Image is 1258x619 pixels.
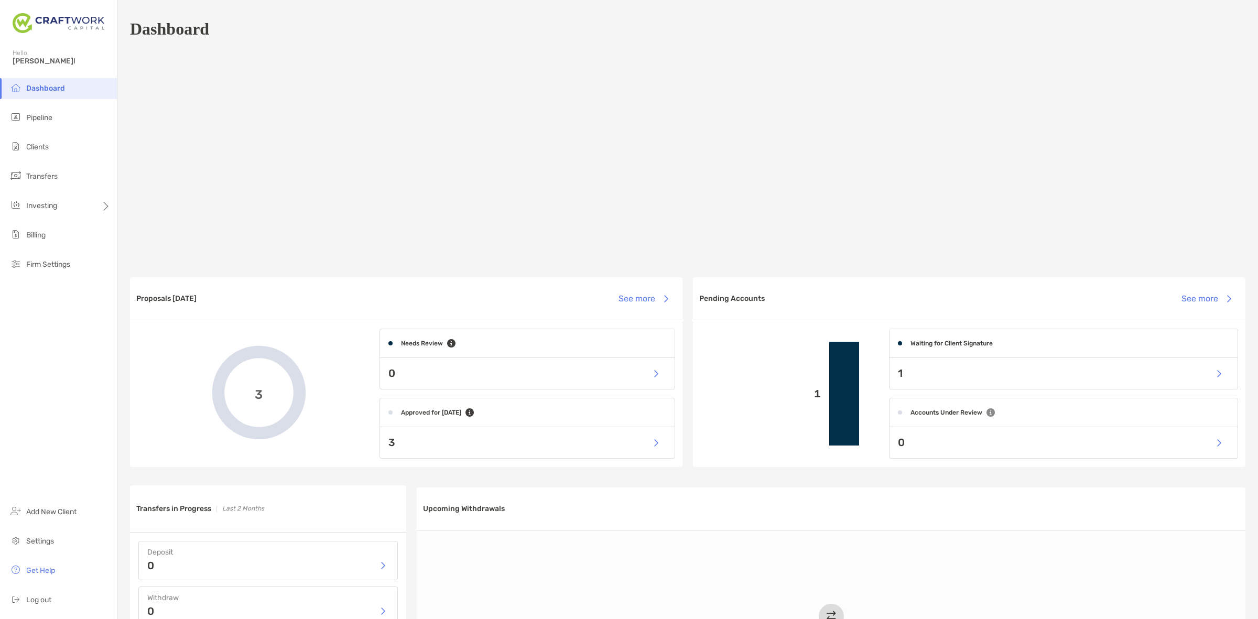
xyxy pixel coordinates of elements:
p: 0 [898,436,905,449]
button: See more [610,287,676,310]
span: Add New Client [26,507,77,516]
img: firm-settings icon [9,257,22,270]
span: Clients [26,143,49,151]
span: Investing [26,201,57,210]
p: 0 [147,606,154,616]
p: 1 [898,367,903,380]
h4: Waiting for Client Signature [910,340,993,347]
h4: Accounts Under Review [910,409,982,416]
p: Last 2 Months [222,502,264,515]
span: Get Help [26,566,55,575]
img: transfers icon [9,169,22,182]
span: Settings [26,537,54,546]
h3: Proposals [DATE] [136,294,197,303]
img: investing icon [9,199,22,211]
h4: Deposit [147,548,389,557]
img: logout icon [9,593,22,605]
h3: Transfers in Progress [136,504,211,513]
h4: Needs Review [401,340,443,347]
span: Log out [26,595,51,604]
span: Dashboard [26,84,65,93]
span: [PERSON_NAME]! [13,57,111,66]
p: 0 [388,367,395,380]
h4: Approved for [DATE] [401,409,461,416]
img: clients icon [9,140,22,153]
button: See more [1173,287,1239,310]
img: settings icon [9,534,22,547]
span: Transfers [26,172,58,181]
img: billing icon [9,228,22,241]
p: 1 [701,387,821,400]
h3: Upcoming Withdrawals [423,504,505,513]
h4: Withdraw [147,593,389,602]
span: 3 [255,385,263,400]
p: 0 [147,560,154,571]
h3: Pending Accounts [699,294,765,303]
h1: Dashboard [130,19,209,39]
span: Billing [26,231,46,240]
img: dashboard icon [9,81,22,94]
img: get-help icon [9,563,22,576]
span: Pipeline [26,113,52,122]
span: Firm Settings [26,260,70,269]
img: pipeline icon [9,111,22,123]
img: add_new_client icon [9,505,22,517]
p: 3 [388,436,395,449]
img: Zoe Logo [13,4,104,42]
